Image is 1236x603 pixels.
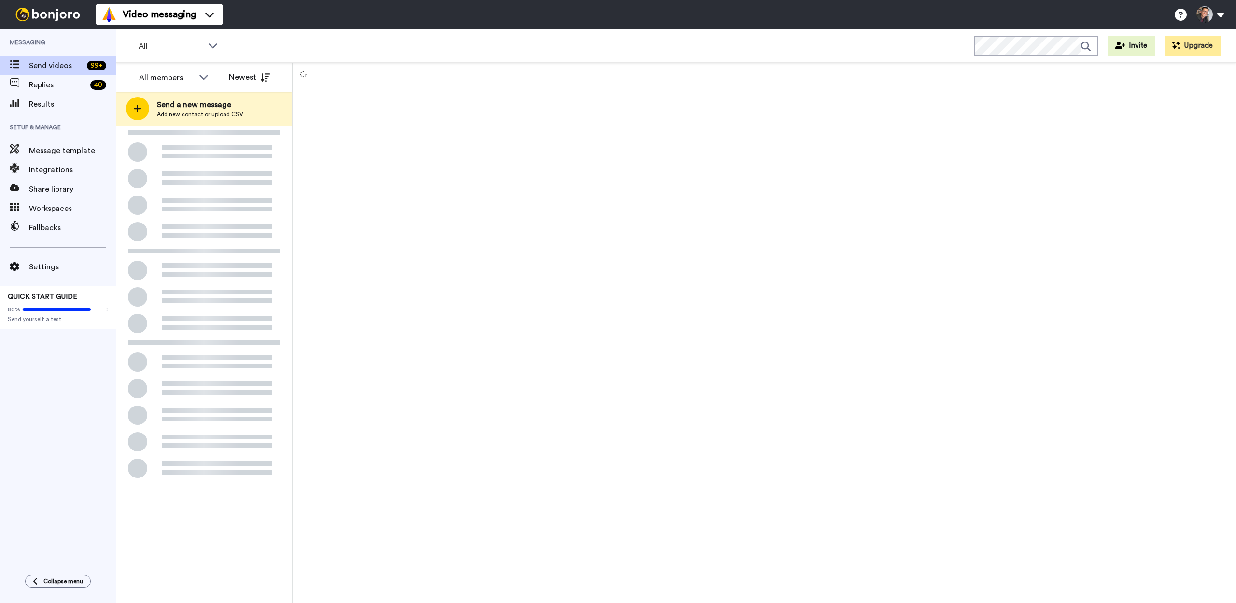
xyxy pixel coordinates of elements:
span: Replies [29,79,86,91]
span: Workspaces [29,203,116,214]
div: 99 + [87,61,106,70]
span: Send yourself a test [8,315,108,323]
button: Collapse menu [25,575,91,588]
img: vm-color.svg [101,7,117,22]
span: Send a new message [157,99,243,111]
span: Add new contact or upload CSV [157,111,243,118]
span: Video messaging [123,8,196,21]
img: bj-logo-header-white.svg [12,8,84,21]
span: 80% [8,306,20,313]
span: All [139,41,203,52]
button: Newest [222,68,277,87]
span: Collapse menu [43,577,83,585]
span: Settings [29,261,116,273]
button: Invite [1108,36,1155,56]
span: Results [29,98,116,110]
span: Integrations [29,164,116,176]
span: Fallbacks [29,222,116,234]
span: Message template [29,145,116,156]
div: All members [139,72,194,84]
div: 40 [90,80,106,90]
span: QUICK START GUIDE [8,294,77,300]
span: Send videos [29,60,83,71]
span: Share library [29,183,116,195]
button: Upgrade [1165,36,1221,56]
